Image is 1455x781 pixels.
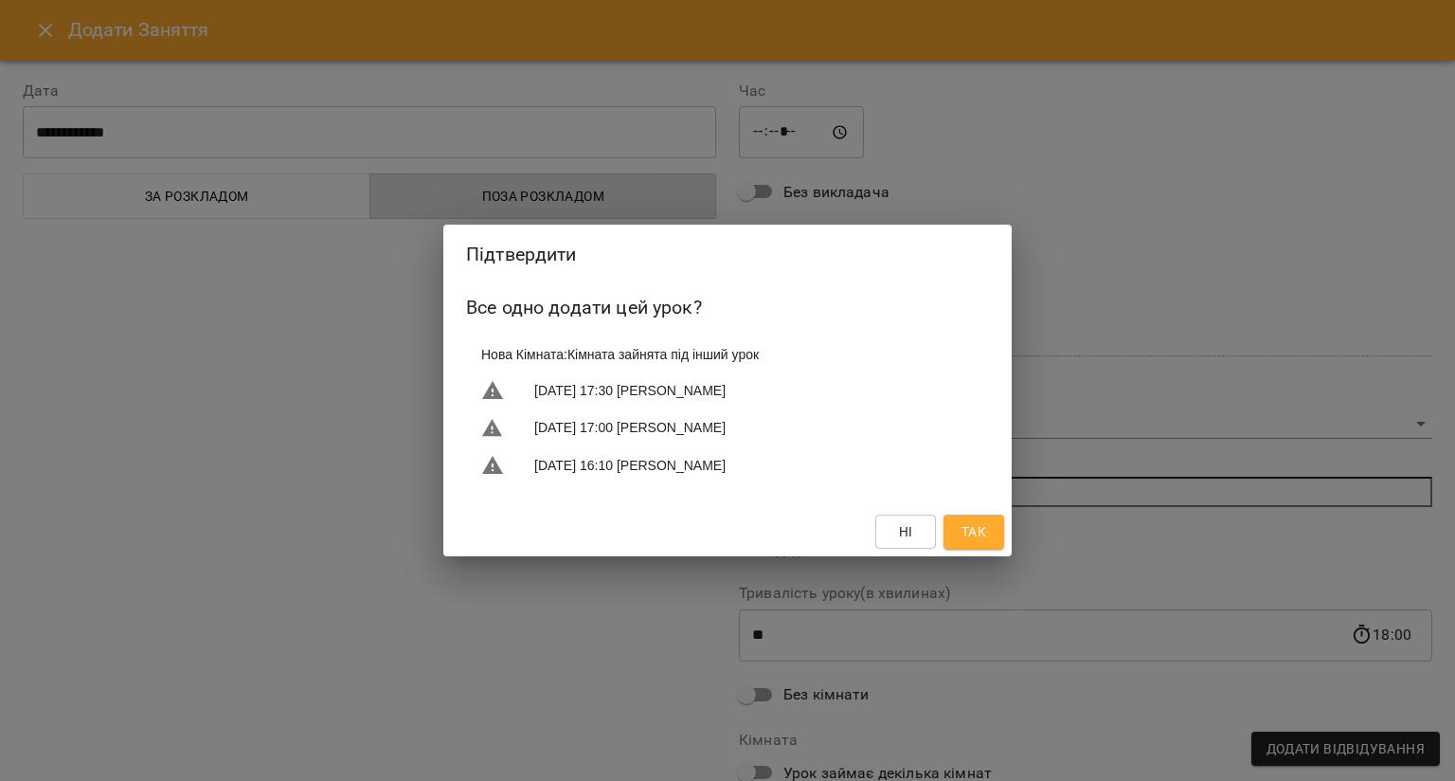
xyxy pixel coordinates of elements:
[875,515,936,549] button: Ні
[466,293,989,322] h6: Все одно додати цей урок?
[466,372,989,409] li: [DATE] 17:30 [PERSON_NAME]
[466,337,989,372] li: Нова Кімната : Кімната зайнята під інший урок
[899,520,913,543] span: Ні
[943,515,1004,549] button: Так
[466,240,989,269] h2: Підтвердити
[466,446,989,484] li: [DATE] 16:10 [PERSON_NAME]
[961,520,986,543] span: Так
[466,409,989,447] li: [DATE] 17:00 [PERSON_NAME]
